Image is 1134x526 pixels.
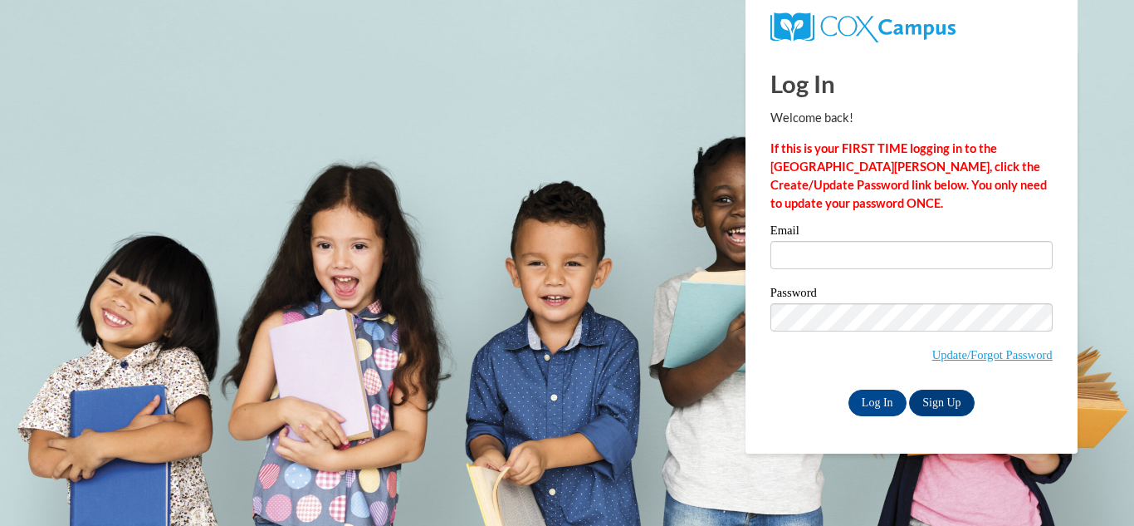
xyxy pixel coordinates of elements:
[770,141,1047,210] strong: If this is your FIRST TIME logging in to the [GEOGRAPHIC_DATA][PERSON_NAME], click the Create/Upd...
[770,224,1053,241] label: Email
[932,348,1053,361] a: Update/Forgot Password
[770,19,956,33] a: COX Campus
[770,12,956,42] img: COX Campus
[909,390,974,416] a: Sign Up
[848,390,907,416] input: Log In
[770,109,1053,127] p: Welcome back!
[770,66,1053,101] h1: Log In
[770,287,1053,303] label: Password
